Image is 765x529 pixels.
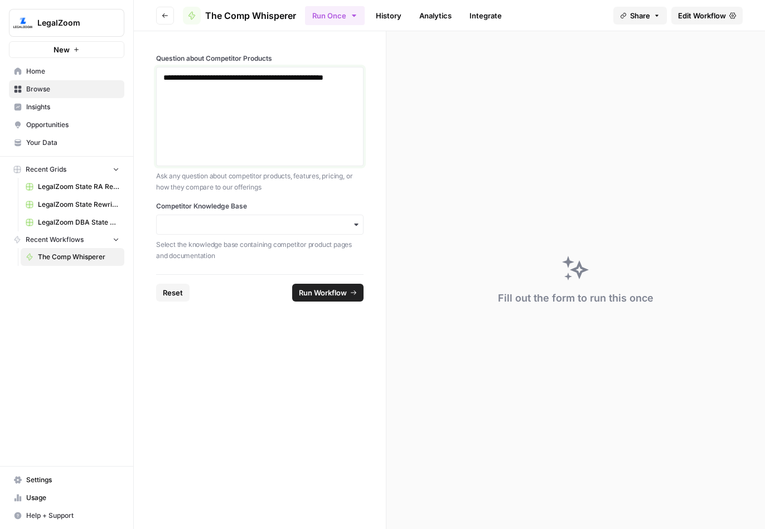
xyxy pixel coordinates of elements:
[305,6,365,25] button: Run Once
[156,284,190,302] button: Reset
[9,98,124,116] a: Insights
[205,9,296,22] span: The Comp Whisperer
[26,84,119,94] span: Browse
[26,102,119,112] span: Insights
[156,201,364,211] label: Competitor Knowledge Base
[21,213,124,231] a: LegalZoom DBA State Articles
[9,231,124,248] button: Recent Workflows
[630,10,650,21] span: Share
[26,511,119,521] span: Help + Support
[21,196,124,213] a: LegalZoom State Rewrites INC
[26,493,119,503] span: Usage
[413,7,458,25] a: Analytics
[9,80,124,98] a: Browse
[26,164,66,174] span: Recent Grids
[463,7,509,25] a: Integrate
[9,471,124,489] a: Settings
[9,116,124,134] a: Opportunities
[9,9,124,37] button: Workspace: LegalZoom
[163,287,183,298] span: Reset
[369,7,408,25] a: History
[21,248,124,266] a: The Comp Whisperer
[671,7,743,25] a: Edit Workflow
[54,44,70,55] span: New
[13,13,33,33] img: LegalZoom Logo
[678,10,726,21] span: Edit Workflow
[292,284,364,302] button: Run Workflow
[9,507,124,525] button: Help + Support
[613,7,667,25] button: Share
[9,161,124,178] button: Recent Grids
[38,182,119,192] span: LegalZoom State RA Rewrites
[9,62,124,80] a: Home
[498,290,653,306] div: Fill out the form to run this once
[26,138,119,148] span: Your Data
[9,134,124,152] a: Your Data
[26,120,119,130] span: Opportunities
[156,239,364,261] p: Select the knowledge base containing competitor product pages and documentation
[26,475,119,485] span: Settings
[156,171,364,192] p: Ask any question about competitor products, features, pricing, or how they compare to our offerings
[37,17,105,28] span: LegalZoom
[26,235,84,245] span: Recent Workflows
[9,41,124,58] button: New
[38,217,119,227] span: LegalZoom DBA State Articles
[183,7,296,25] a: The Comp Whisperer
[299,287,347,298] span: Run Workflow
[38,252,119,262] span: The Comp Whisperer
[38,200,119,210] span: LegalZoom State Rewrites INC
[21,178,124,196] a: LegalZoom State RA Rewrites
[156,54,364,64] label: Question about Competitor Products
[9,489,124,507] a: Usage
[26,66,119,76] span: Home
